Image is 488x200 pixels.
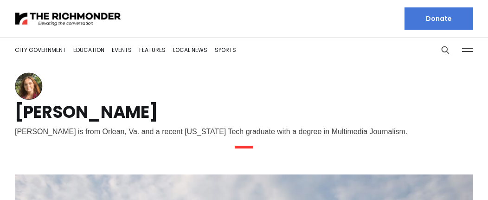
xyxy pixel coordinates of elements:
[15,105,473,120] h1: [PERSON_NAME]
[438,43,452,57] button: Search this site
[215,46,236,54] a: Sports
[139,46,166,54] a: Features
[73,46,104,54] a: Education
[15,46,66,54] a: City Government
[15,11,122,27] img: The Richmonder
[173,46,207,54] a: Local News
[405,7,473,30] a: Donate
[15,125,473,138] div: [PERSON_NAME] is from Orlean, Va. and a recent [US_STATE] Tech graduate with a degree in Multimed...
[15,72,43,100] img: Brooke Landers
[112,46,132,54] a: Events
